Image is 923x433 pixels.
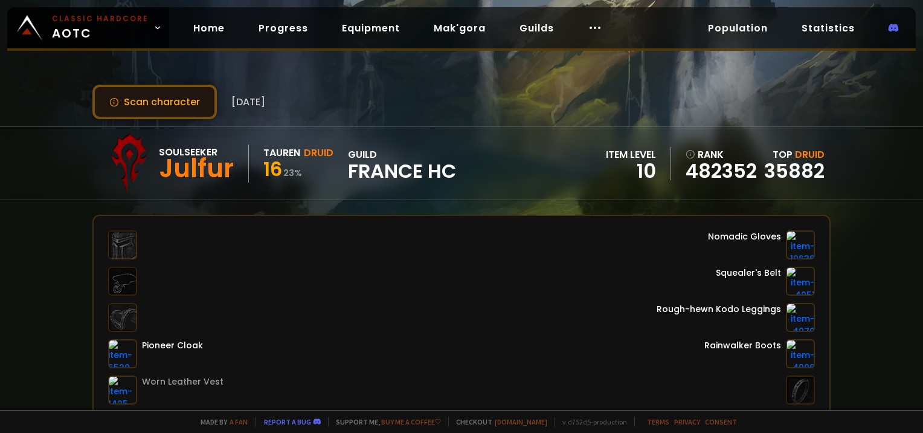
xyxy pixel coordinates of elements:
[231,94,265,109] span: [DATE]
[184,16,234,41] a: Home
[448,417,547,426] span: Checkout
[7,7,169,48] a: Classic HardcoreAOTC
[716,267,781,279] div: Squealer's Belt
[708,230,781,243] div: Nomadic Gloves
[555,417,627,426] span: v. d752d5 - production
[283,167,302,179] small: 23 %
[108,376,137,405] img: item-1425
[510,16,564,41] a: Guilds
[263,155,282,183] span: 16
[52,13,149,24] small: Classic Hardcore
[698,16,777,41] a: Population
[764,157,825,184] a: 35882
[674,417,700,426] a: Privacy
[264,417,311,426] a: Report a bug
[686,162,757,180] a: 482352
[108,339,137,368] img: item-6520
[52,13,149,42] span: AOTC
[786,339,815,368] img: item-4906
[657,303,781,316] div: Rough-hewn Kodo Leggings
[263,145,300,160] div: Tauren
[424,16,495,41] a: Mak'gora
[606,147,656,162] div: item level
[381,417,441,426] a: Buy me a coffee
[786,267,815,296] img: item-4951
[795,148,825,161] span: Druid
[786,230,815,259] img: item-10636
[230,417,248,426] a: a fan
[328,417,441,426] span: Support me,
[348,147,456,180] div: guild
[704,339,781,352] div: Rainwalker Boots
[495,417,547,426] a: [DOMAIN_NAME]
[786,303,815,332] img: item-4970
[92,85,217,119] button: Scan character
[705,417,737,426] a: Consent
[764,147,825,162] div: Top
[249,16,318,41] a: Progress
[686,147,757,162] div: rank
[142,339,203,352] div: Pioneer Cloak
[159,145,234,160] div: Soulseeker
[142,376,224,388] div: Worn Leather Vest
[792,16,864,41] a: Statistics
[304,145,333,160] div: Druid
[606,162,656,180] div: 10
[159,160,234,178] div: Julfur
[332,16,410,41] a: Equipment
[348,162,456,180] span: FRANCE HC
[647,417,669,426] a: Terms
[193,417,248,426] span: Made by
